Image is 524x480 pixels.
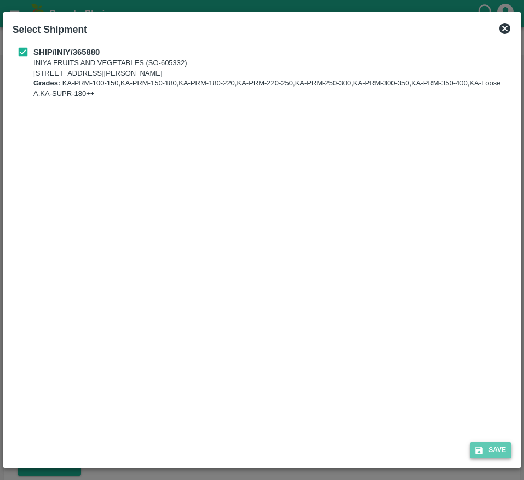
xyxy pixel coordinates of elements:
button: Save [470,442,511,458]
b: Select Shipment [13,24,87,35]
p: INIYA FRUITS AND VEGETABLES (SO-605332) [33,58,511,68]
p: KA-PRM-100-150,KA-PRM-150-180,KA-PRM-180-220,KA-PRM-220-250,KA-PRM-250-300,KA-PRM-300-350,KA-PRM-... [33,78,511,99]
b: Grades: [33,79,60,87]
p: [STREET_ADDRESS][PERSON_NAME] [33,68,511,79]
b: SHIP/INIY/365880 [33,48,100,56]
